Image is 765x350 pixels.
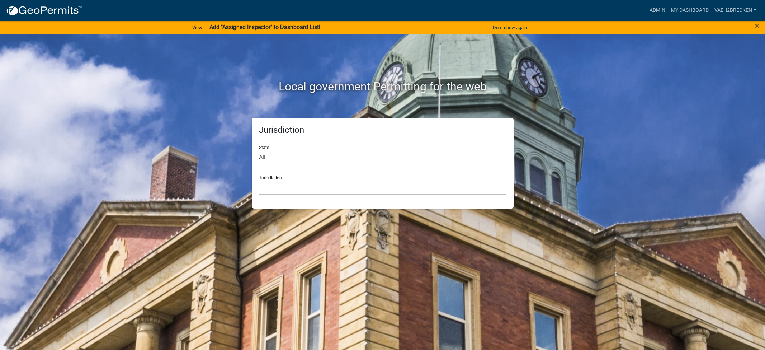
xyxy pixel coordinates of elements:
a: My Dashboard [668,4,712,17]
button: Don't show again [490,22,530,33]
a: vaeh2Brecken [712,4,759,17]
strong: Add "Assigned Inspector" to Dashboard List! [209,24,320,31]
a: Admin [647,4,668,17]
button: Close [755,22,760,30]
h2: Local government Permitting for the web [184,80,582,93]
h5: Jurisdiction [259,125,506,135]
a: View [189,22,205,33]
span: × [755,21,760,31]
